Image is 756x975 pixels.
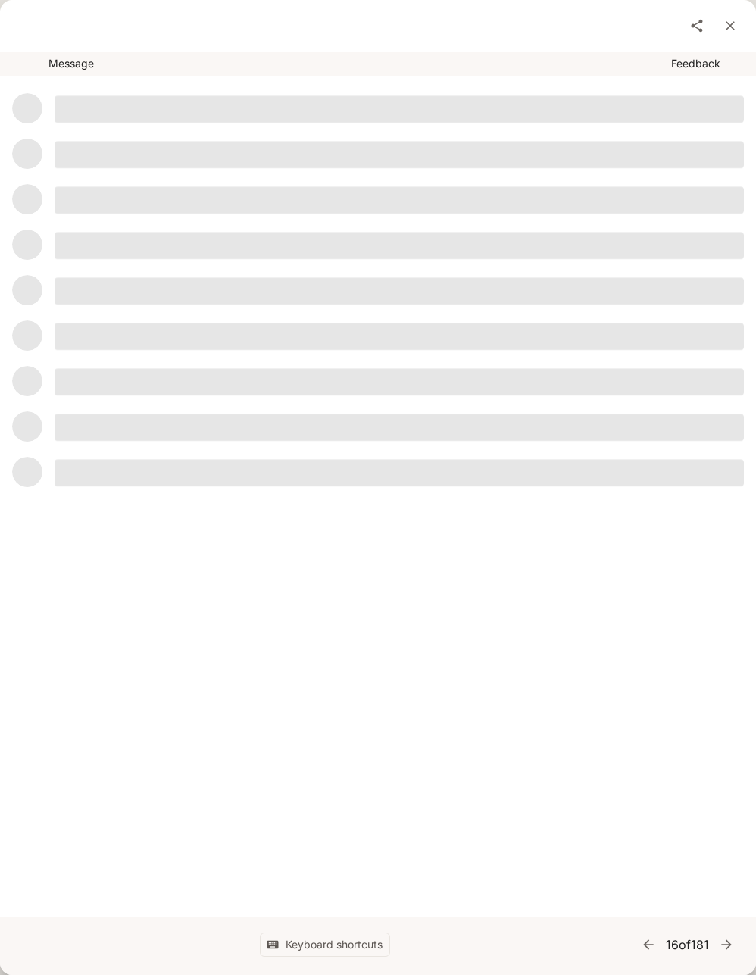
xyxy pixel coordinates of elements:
button: close [717,12,744,39]
p: Message [48,56,671,71]
button: share [683,12,711,39]
p: Feedback [671,56,744,71]
p: 16 of 181 [666,936,709,954]
button: Keyboard shortcuts [260,933,390,958]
